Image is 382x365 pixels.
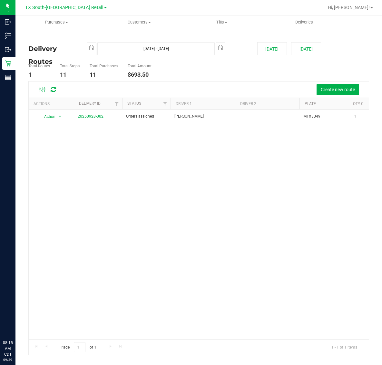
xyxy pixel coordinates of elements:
span: MTX3049 [303,113,320,120]
a: Plate [305,101,316,106]
a: Delivery ID [79,101,101,106]
inline-svg: Inbound [5,19,11,25]
h4: $693.50 [128,72,152,78]
a: Tills [181,15,263,29]
span: Purchases [16,19,98,25]
a: Deliveries [263,15,345,29]
a: 20250928-002 [78,114,103,119]
th: Driver 2 [235,98,299,109]
span: [PERSON_NAME] [174,113,204,120]
th: Driver 1 [171,98,235,109]
span: TX South-[GEOGRAPHIC_DATA] Retail [25,5,103,10]
input: 1 [74,342,85,352]
a: Customers [98,15,181,29]
span: Customers [98,19,180,25]
a: Purchases [15,15,98,29]
a: Filter [160,98,171,109]
inline-svg: Outbound [5,46,11,53]
span: Create new route [321,87,355,92]
p: 09/29 [3,357,13,362]
span: Orders assigned [126,113,154,120]
button: Create new route [317,84,359,95]
button: [DATE] [291,42,321,55]
a: Status [127,101,141,106]
h5: Total Amount [128,64,152,68]
div: Actions [34,101,71,106]
span: select [56,112,64,121]
span: Tills [181,19,263,25]
span: 11 [352,113,356,120]
iframe: Resource center unread badge [19,312,27,320]
h4: 1 [28,72,50,78]
inline-svg: Retail [5,60,11,67]
inline-svg: Reports [5,74,11,81]
span: select [87,43,96,54]
span: 1 - 1 of 1 items [326,342,362,352]
h5: Total Stops [60,64,80,68]
span: Hi, [PERSON_NAME]! [328,5,370,10]
h4: 11 [90,72,118,78]
h5: Total Purchases [90,64,118,68]
iframe: Resource center [6,313,26,333]
inline-svg: Inventory [5,33,11,39]
h5: Total Routes [28,64,50,68]
h4: Delivery Routes [28,42,77,55]
span: Deliveries [287,19,322,25]
h4: 11 [60,72,80,78]
p: 08:15 AM CDT [3,340,13,357]
span: Page of 1 [55,342,102,352]
a: Filter [112,98,122,109]
button: [DATE] [257,42,287,55]
span: select [216,43,225,54]
span: Action [38,112,56,121]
